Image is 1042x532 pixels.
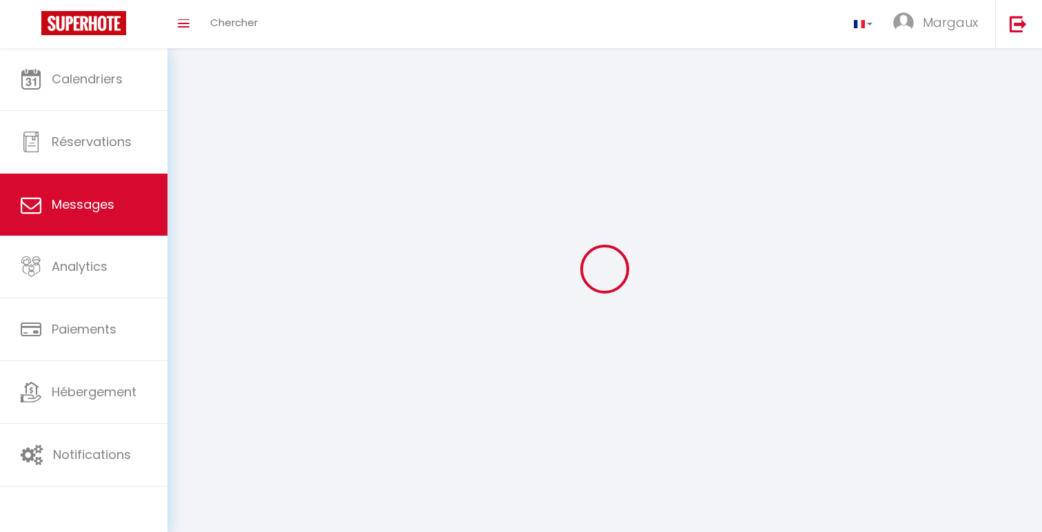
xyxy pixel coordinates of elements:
[52,320,116,338] span: Paiements
[1010,15,1027,32] img: logout
[52,133,132,150] span: Réservations
[52,196,114,213] span: Messages
[52,70,123,88] span: Calendriers
[41,11,126,35] img: Super Booking
[52,258,108,275] span: Analytics
[893,12,914,33] img: ...
[53,446,131,463] span: Notifications
[923,14,978,31] span: Margaux
[210,15,258,30] span: Chercher
[52,383,136,400] span: Hébergement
